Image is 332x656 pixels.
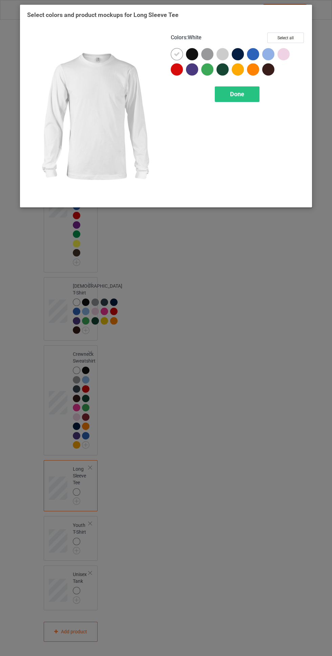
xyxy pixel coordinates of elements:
[230,90,244,98] span: Done
[171,34,202,41] h4: :
[27,11,179,18] span: Select colors and product mockups for Long Sleeve Tee
[27,33,161,200] img: regular.jpg
[171,34,186,41] span: Colors
[267,33,304,43] button: Select all
[188,34,202,41] span: White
